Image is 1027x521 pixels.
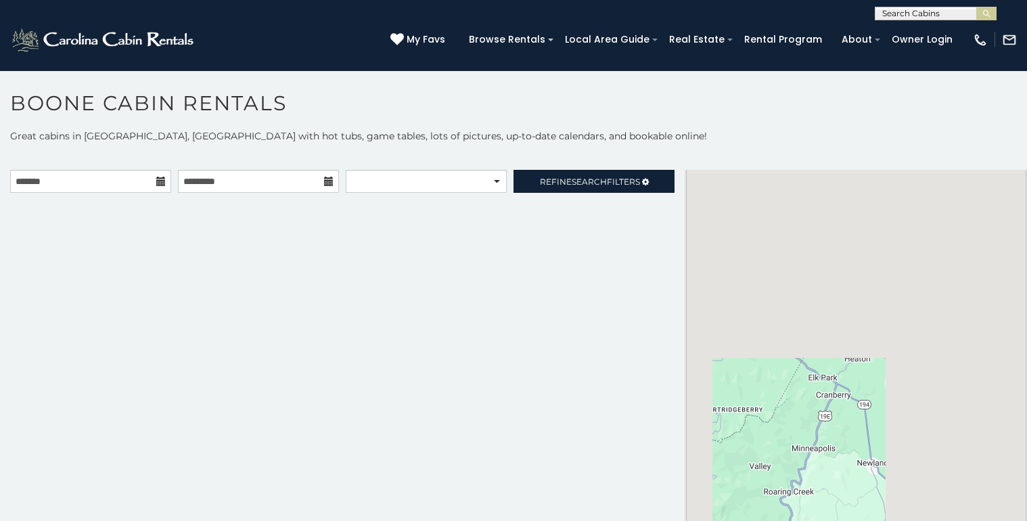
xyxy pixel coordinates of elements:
[973,32,988,47] img: phone-regular-white.png
[462,29,552,50] a: Browse Rentals
[513,170,675,193] a: RefineSearchFilters
[885,29,959,50] a: Owner Login
[835,29,879,50] a: About
[540,177,640,187] span: Refine Filters
[390,32,449,47] a: My Favs
[662,29,731,50] a: Real Estate
[10,26,198,53] img: White-1-2.png
[558,29,656,50] a: Local Area Guide
[737,29,829,50] a: Rental Program
[1002,32,1017,47] img: mail-regular-white.png
[572,177,607,187] span: Search
[407,32,445,47] span: My Favs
